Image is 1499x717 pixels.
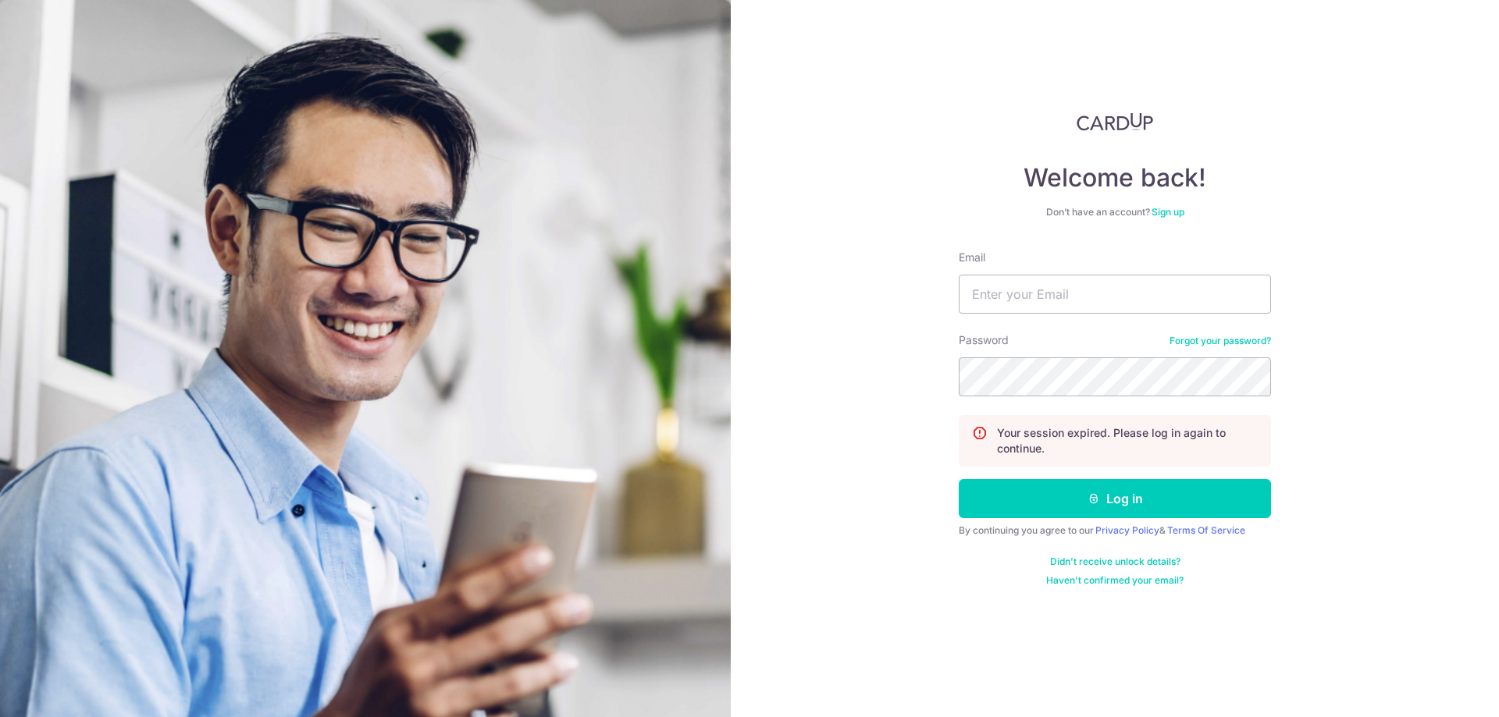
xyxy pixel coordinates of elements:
img: CardUp Logo [1077,112,1153,131]
div: By continuing you agree to our & [959,524,1271,537]
a: Sign up [1152,206,1184,218]
div: Don’t have an account? [959,206,1271,218]
label: Password [959,332,1009,348]
a: Privacy Policy [1095,524,1159,536]
p: Your session expired. Please log in again to continue. [997,425,1258,456]
a: Didn't receive unlock details? [1050,555,1180,568]
a: Forgot your password? [1170,335,1271,347]
input: Enter your Email [959,275,1271,314]
h4: Welcome back! [959,162,1271,193]
a: Haven't confirmed your email? [1046,574,1184,587]
label: Email [959,250,985,265]
a: Terms Of Service [1167,524,1245,536]
button: Log in [959,479,1271,518]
